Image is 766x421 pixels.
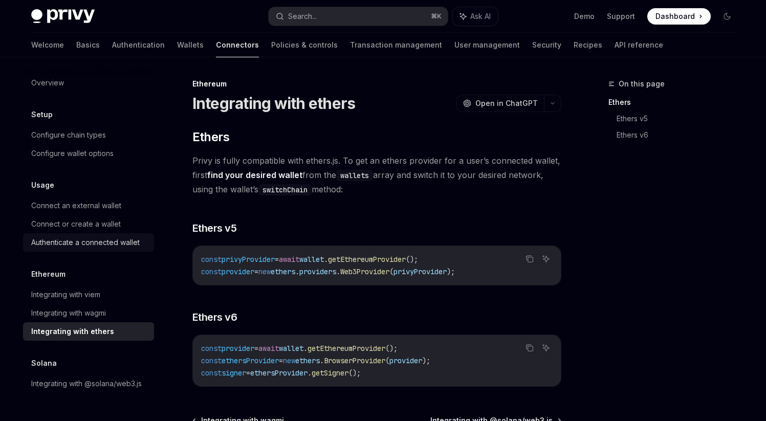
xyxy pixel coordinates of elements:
div: Search... [288,10,317,23]
span: provider [222,344,254,353]
span: await [279,255,299,264]
h5: Setup [31,108,53,121]
a: Authentication [112,33,165,57]
span: . [336,267,340,276]
a: Dashboard [647,8,711,25]
span: provider [389,356,422,365]
span: const [201,368,222,378]
div: Integrating with ethers [31,325,114,338]
span: . [308,368,312,378]
span: ⌘ K [431,12,442,20]
span: getEthereumProvider [328,255,406,264]
span: ethers [271,267,295,276]
span: . [295,267,299,276]
span: getSigner [312,368,348,378]
button: Ask AI [539,341,553,354]
span: Dashboard [655,11,695,21]
span: = [279,356,283,365]
div: Configure chain types [31,129,106,141]
span: wallet [279,344,303,353]
span: Ask AI [470,11,491,21]
a: Policies & controls [271,33,338,57]
div: Connect an external wallet [31,200,121,212]
a: Welcome [31,33,64,57]
span: wallet [299,255,324,264]
a: Demo [574,11,595,21]
span: . [320,356,324,365]
a: Ethers v5 [617,110,743,127]
span: (); [348,368,361,378]
span: (); [406,255,418,264]
code: wallets [336,170,373,181]
span: = [275,255,279,264]
span: Web3Provider [340,267,389,276]
span: ethers [295,356,320,365]
span: await [258,344,279,353]
a: Connect an external wallet [23,196,154,215]
a: Configure chain types [23,126,154,144]
span: const [201,356,222,365]
span: ( [389,267,393,276]
div: Ethereum [192,79,561,89]
h5: Ethereum [31,268,65,280]
span: signer [222,368,246,378]
span: const [201,255,222,264]
code: switchChain [258,184,312,195]
a: Authenticate a connected wallet [23,233,154,252]
span: = [254,344,258,353]
span: providers [299,267,336,276]
span: . [324,255,328,264]
span: . [303,344,308,353]
a: Security [532,33,561,57]
span: BrowserProvider [324,356,385,365]
a: User management [454,33,520,57]
span: provider [222,267,254,276]
h5: Usage [31,179,54,191]
h5: Solana [31,357,57,369]
a: Configure wallet options [23,144,154,163]
span: Ethers v6 [192,310,237,324]
img: dark logo [31,9,95,24]
span: = [246,368,250,378]
span: On this page [619,78,665,90]
span: ); [447,267,455,276]
a: Integrating with viem [23,285,154,304]
span: new [283,356,295,365]
a: API reference [615,33,663,57]
span: ethersProvider [222,356,279,365]
div: Integrating with wagmi [31,307,106,319]
span: ethersProvider [250,368,308,378]
a: Ethers v6 [617,127,743,143]
a: find your desired wallet [207,170,302,181]
button: Open in ChatGPT [456,95,544,112]
a: Ethers [608,94,743,110]
span: Ethers v5 [192,221,237,235]
div: Overview [31,77,64,89]
div: Connect or create a wallet [31,218,121,230]
a: Connectors [216,33,259,57]
span: (); [385,344,398,353]
span: Open in ChatGPT [475,98,538,108]
a: Wallets [177,33,204,57]
div: Integrating with viem [31,289,100,301]
span: new [258,267,271,276]
span: Ethers [192,129,229,145]
button: Copy the contents from the code block [523,341,536,354]
span: const [201,267,222,276]
a: Basics [76,33,100,57]
div: Integrating with @solana/web3.js [31,378,142,390]
button: Copy the contents from the code block [523,252,536,265]
div: Configure wallet options [31,147,114,160]
div: Authenticate a connected wallet [31,236,140,249]
a: Integrating with @solana/web3.js [23,374,154,393]
button: Toggle dark mode [719,8,735,25]
span: = [254,267,258,276]
a: Integrating with wagmi [23,304,154,322]
span: getEthereumProvider [308,344,385,353]
a: Connect or create a wallet [23,215,154,233]
button: Ask AI [539,252,553,265]
a: Recipes [574,33,602,57]
span: privyProvider [393,267,447,276]
a: Support [607,11,635,21]
a: Overview [23,74,154,92]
